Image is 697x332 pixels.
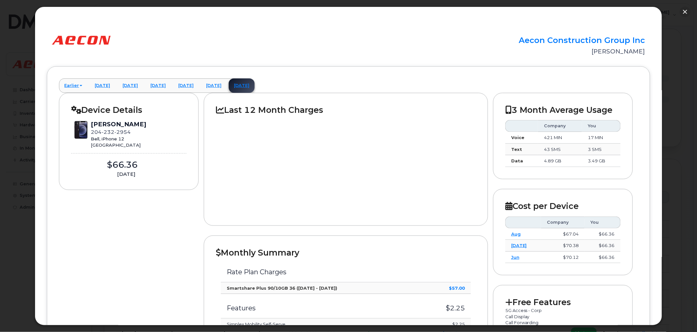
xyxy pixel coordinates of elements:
[505,314,621,320] p: Call Display
[227,304,414,312] h3: Features
[541,240,585,252] td: $70.38
[505,201,621,211] h2: Cost per Device
[511,231,521,237] a: Aug
[585,240,620,252] td: $66.36
[511,243,527,248] a: [DATE]
[426,304,465,312] h3: $2.25
[511,255,519,260] a: Jun
[227,268,465,276] h3: Rate Plan Charges
[585,252,620,263] td: $66.36
[541,228,585,240] td: $67.04
[221,319,420,330] td: Simplex Mobility Self-Serve
[541,252,585,263] td: $70.12
[541,217,585,228] th: Company
[420,319,471,330] td: $2.25
[585,217,620,228] th: You
[585,228,620,240] td: $66.36
[227,285,337,291] strong: Smartshare Plus 90/10GB 36 ([DATE] - [DATE])
[449,285,465,291] strong: $57.00
[505,307,621,314] p: 5G Access - Corp
[216,248,476,258] h2: Monthly Summary
[505,320,621,326] p: Call Forwarding
[505,297,621,307] h2: Free Features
